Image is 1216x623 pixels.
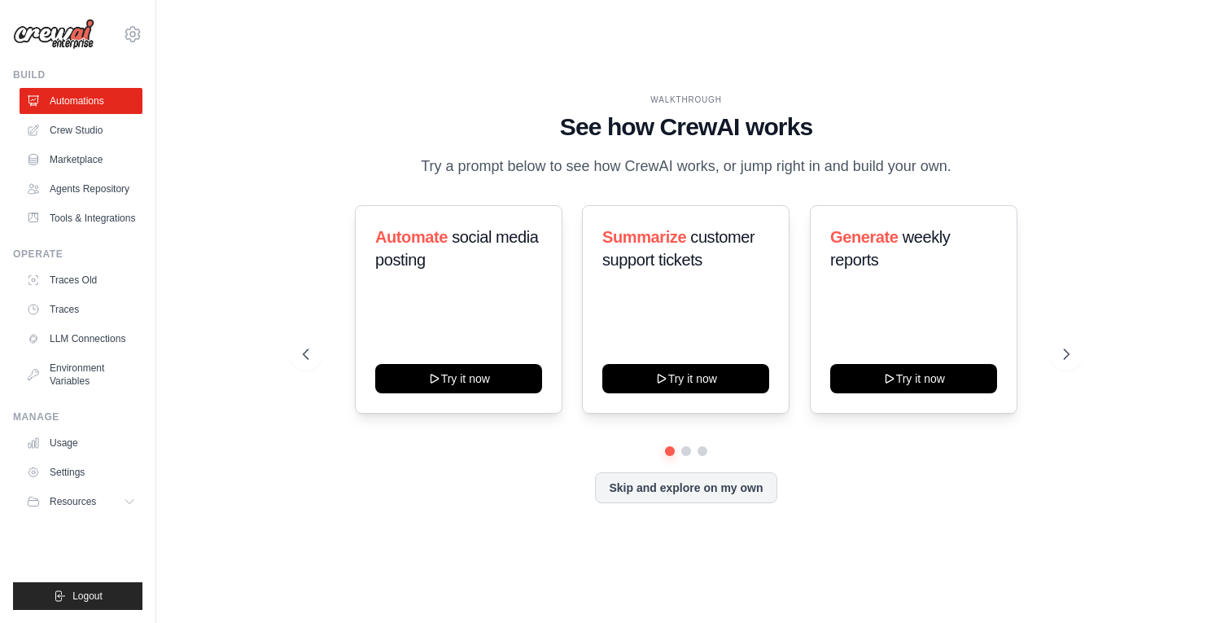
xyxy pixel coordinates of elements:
a: Automations [20,88,142,114]
a: Tools & Integrations [20,205,142,231]
a: Agents Repository [20,176,142,202]
button: Skip and explore on my own [595,472,776,503]
a: Traces [20,296,142,322]
button: Try it now [375,364,542,393]
div: Manage [13,410,142,423]
button: Resources [20,489,142,515]
a: Environment Variables [20,355,142,394]
div: WALKTHROUGH [303,94,1069,106]
span: social media posting [375,228,539,269]
a: Crew Studio [20,117,142,143]
span: Automate [375,228,448,246]
button: Logout [13,582,142,610]
a: Marketplace [20,147,142,173]
span: Resources [50,495,96,508]
span: Logout [72,590,103,603]
span: weekly reports [830,228,950,269]
div: Operate [13,248,142,261]
a: LLM Connections [20,326,142,352]
span: Generate [830,228,899,246]
a: Usage [20,430,142,456]
h1: See how CrewAI works [303,112,1069,142]
button: Try it now [602,364,769,393]
span: Summarize [602,228,686,246]
span: customer support tickets [602,228,755,269]
div: Build [13,68,142,81]
a: Settings [20,459,142,485]
button: Try it now [830,364,997,393]
p: Try a prompt below to see how CrewAI works, or jump right in and build your own. [413,155,960,178]
a: Traces Old [20,267,142,293]
img: Logo [13,19,94,50]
